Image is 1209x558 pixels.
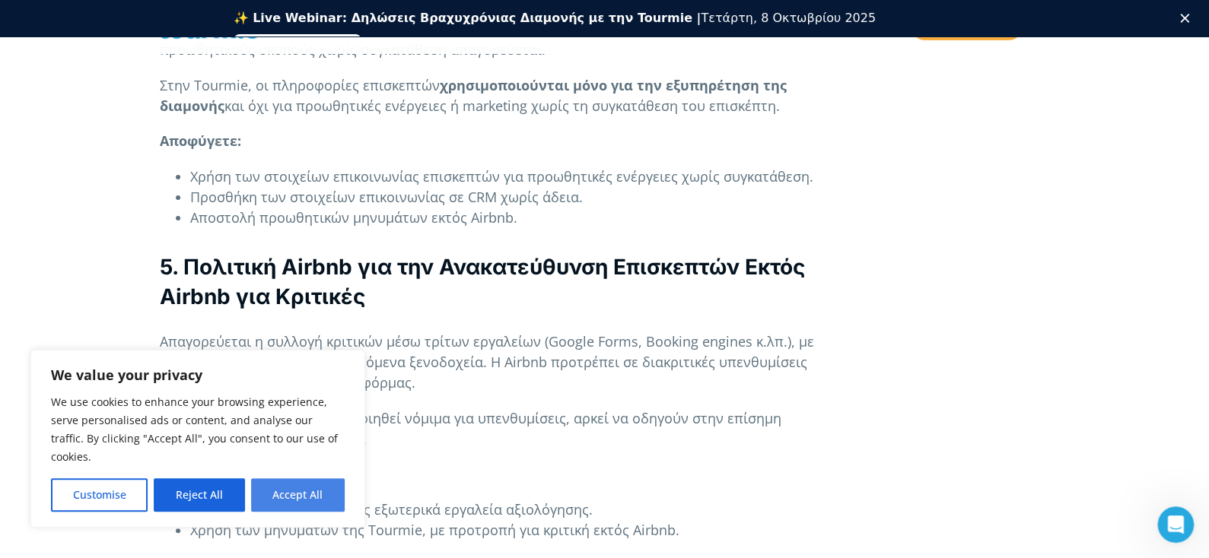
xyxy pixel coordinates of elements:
[160,75,819,116] p: Στην Tourmie, οι πληροφορίες επισκεπτών και όχι για προωθητικές ενέργειες ή marketing χωρίς τη συ...
[160,331,819,393] p: Απαγορεύεται η συλλογή κριτικών μέσω τρίτων εργαλείων (Google Forms, Booking engines κ.λπ.), με ε...
[51,393,345,466] p: We use cookies to enhance your browsing experience, serve personalised ads or content, and analys...
[190,520,819,541] li: Χρήση των μηνυμάτων της Tourmie, με προτροπή για κριτική εκτός Airbnb.
[190,166,819,187] li: Χρήση των στοιχείων επικοινωνίας επισκεπτών για προωθητικές ενέργειες χωρίς συγκατάθεση.
[190,499,819,520] li: Αποστολή συνδέσμων προς εξωτερικά εργαλεία αξιολόγησης.
[234,11,702,25] b: ✨ Live Webinar: Δηλώσεις Βραχυχρόνιας Διαμονής με την Tourmie |
[190,187,819,208] li: Προσθήκη των στοιχείων επικοινωνίας σε CRM χωρίς άδεια.
[234,34,362,52] a: Εγγραφείτε δωρεάν
[160,132,241,150] strong: Αποφύγετε:
[154,478,244,512] button: Reject All
[251,478,345,512] button: Accept All
[160,252,819,312] h3: 5. Πολιτική Airbnb για την Ανακατεύθυνση Επισκεπτών Εκτός Airbnb για Κριτικές
[190,208,819,228] li: Αποστολή προωθητικών μηνυμάτων εκτός Airbnb.
[51,478,148,512] button: Customise
[51,366,345,384] p: We value your privacy
[160,76,787,115] strong: χρησιμοποιούνται μόνο για την εξυπηρέτηση της διαμονής
[234,11,876,26] div: Τετάρτη, 8 Οκτωβρίου 2025
[160,408,819,449] p: Η μπορεί να χρησιμοποιηθεί νόμιμα για υπενθυμίσεις, αρκεί να οδηγούν στην επίσημη σελίδα αξιολόγη...
[1180,14,1195,23] div: Κλείσιμο
[1157,506,1194,543] iframe: Intercom live chat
